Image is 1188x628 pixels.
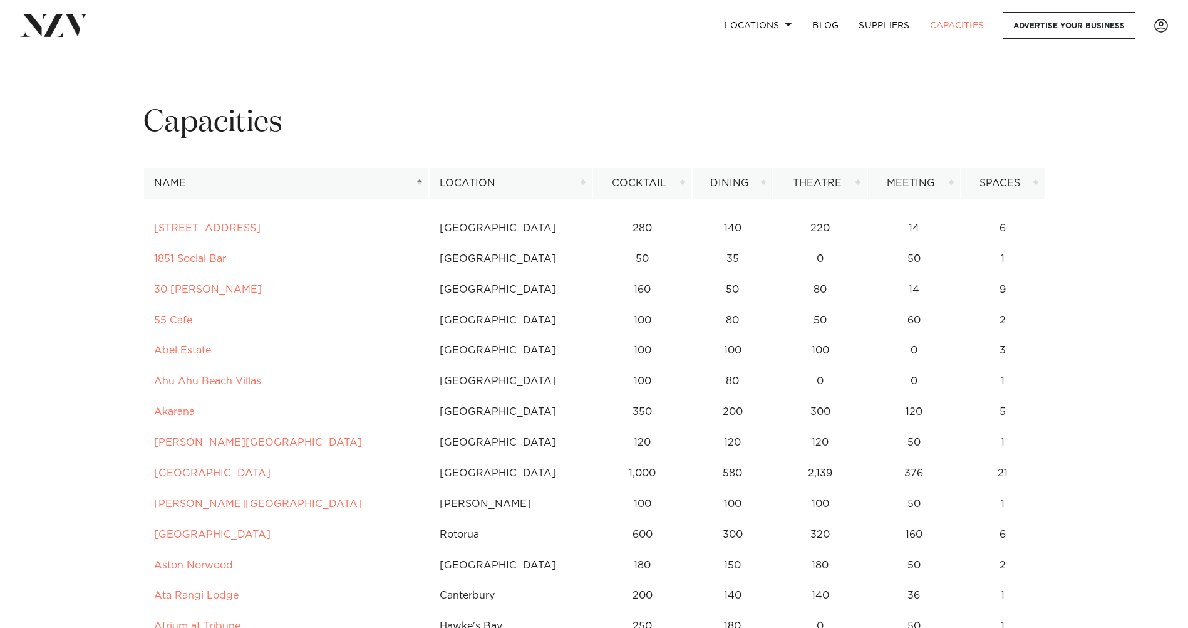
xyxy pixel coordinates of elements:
td: 2,139 [773,458,867,489]
td: 60 [867,305,961,336]
td: Canterbury [429,580,592,611]
td: 120 [692,427,773,458]
td: 100 [773,335,867,366]
td: 3 [961,335,1045,366]
td: 160 [867,520,961,550]
td: 200 [592,580,693,611]
a: [STREET_ADDRESS] [154,223,261,233]
td: 36 [867,580,961,611]
td: 180 [592,550,693,581]
img: nzv-logo.png [20,14,88,36]
td: [GEOGRAPHIC_DATA] [429,397,592,427]
td: [GEOGRAPHIC_DATA] [429,244,592,275]
td: 300 [692,520,773,550]
th: Spaces: activate to sort column ascending [961,168,1045,199]
td: 140 [692,580,773,611]
td: 100 [773,489,867,520]
td: 2 [961,305,1045,336]
td: 80 [692,305,773,336]
td: 14 [867,213,961,244]
td: 100 [592,366,693,397]
a: Ahu Ahu Beach Villas [154,376,261,386]
td: [GEOGRAPHIC_DATA] [429,275,592,305]
td: 200 [692,397,773,427]
th: Location: activate to sort column ascending [429,168,592,199]
td: 100 [692,335,773,366]
td: 150 [692,550,773,581]
td: 120 [867,397,961,427]
td: 350 [592,397,693,427]
a: Advertise your business [1003,12,1135,39]
td: 5 [961,397,1045,427]
a: 30 [PERSON_NAME] [154,285,262,295]
td: 14 [867,275,961,305]
td: 1 [961,244,1045,275]
td: 6 [961,213,1045,244]
td: [GEOGRAPHIC_DATA] [429,550,592,581]
td: [GEOGRAPHIC_DATA] [429,213,592,244]
a: Abel Estate [154,345,211,355]
td: 1,000 [592,458,693,489]
td: 1 [961,366,1045,397]
td: 50 [867,550,961,581]
td: 50 [867,489,961,520]
td: Rotorua [429,520,592,550]
td: 80 [692,366,773,397]
td: 50 [867,244,961,275]
th: Dining: activate to sort column ascending [692,168,773,199]
td: 100 [592,489,693,520]
a: [GEOGRAPHIC_DATA] [154,468,271,478]
td: 21 [961,458,1045,489]
th: Name: activate to sort column descending [143,168,429,199]
td: 6 [961,520,1045,550]
td: 50 [773,305,867,336]
td: 100 [692,489,773,520]
td: 600 [592,520,693,550]
td: [GEOGRAPHIC_DATA] [429,366,592,397]
th: Theatre: activate to sort column ascending [773,168,867,199]
td: 220 [773,213,867,244]
a: Locations [715,12,802,39]
a: Akarana [154,407,195,417]
td: 9 [961,275,1045,305]
th: Meeting: activate to sort column ascending [867,168,961,199]
td: 100 [592,335,693,366]
td: 0 [773,366,867,397]
td: 1 [961,489,1045,520]
td: 0 [773,244,867,275]
td: 1 [961,427,1045,458]
a: [PERSON_NAME][GEOGRAPHIC_DATA] [154,437,362,447]
td: 580 [692,458,773,489]
td: [GEOGRAPHIC_DATA] [429,305,592,336]
td: 1 [961,580,1045,611]
td: 100 [592,305,693,336]
a: BLOG [802,12,849,39]
a: Aston Norwood [154,560,233,570]
td: 300 [773,397,867,427]
td: 140 [773,580,867,611]
td: 50 [692,275,773,305]
td: [GEOGRAPHIC_DATA] [429,458,592,489]
td: 35 [692,244,773,275]
a: SUPPLIERS [849,12,919,39]
h1: Capacities [143,103,1045,143]
td: 120 [592,427,693,458]
td: 120 [773,427,867,458]
td: 50 [867,427,961,458]
th: Cocktail: activate to sort column ascending [592,168,693,199]
a: [PERSON_NAME][GEOGRAPHIC_DATA] [154,499,362,509]
td: 320 [773,520,867,550]
td: [GEOGRAPHIC_DATA] [429,427,592,458]
td: 140 [692,213,773,244]
td: 376 [867,458,961,489]
td: [GEOGRAPHIC_DATA] [429,335,592,366]
td: 0 [867,335,961,366]
td: 50 [592,244,693,275]
td: 280 [592,213,693,244]
a: Capacities [920,12,994,39]
td: 2 [961,550,1045,581]
td: [PERSON_NAME] [429,489,592,520]
td: 180 [773,550,867,581]
a: Ata Rangi Lodge [154,590,239,600]
a: 55 Cafe [154,315,192,325]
